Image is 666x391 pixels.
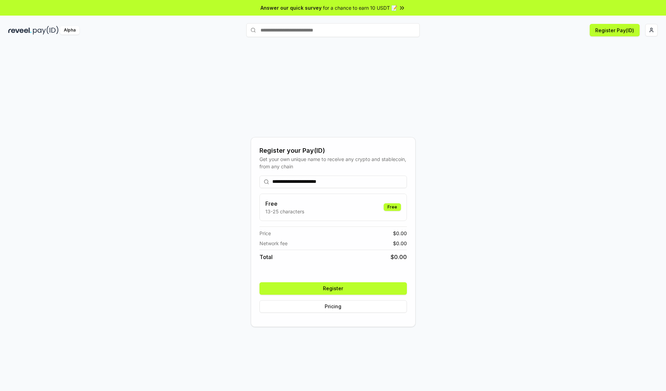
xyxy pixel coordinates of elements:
[259,282,407,295] button: Register
[259,146,407,155] div: Register your Pay(ID)
[393,230,407,237] span: $ 0.00
[259,230,271,237] span: Price
[259,253,273,261] span: Total
[60,26,79,35] div: Alpha
[590,24,640,36] button: Register Pay(ID)
[265,199,304,208] h3: Free
[323,4,397,11] span: for a chance to earn 10 USDT 📝
[259,155,407,170] div: Get your own unique name to receive any crypto and stablecoin, from any chain
[8,26,32,35] img: reveel_dark
[261,4,322,11] span: Answer our quick survey
[393,240,407,247] span: $ 0.00
[384,203,401,211] div: Free
[259,240,288,247] span: Network fee
[33,26,59,35] img: pay_id
[391,253,407,261] span: $ 0.00
[265,208,304,215] p: 13-25 characters
[259,300,407,313] button: Pricing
